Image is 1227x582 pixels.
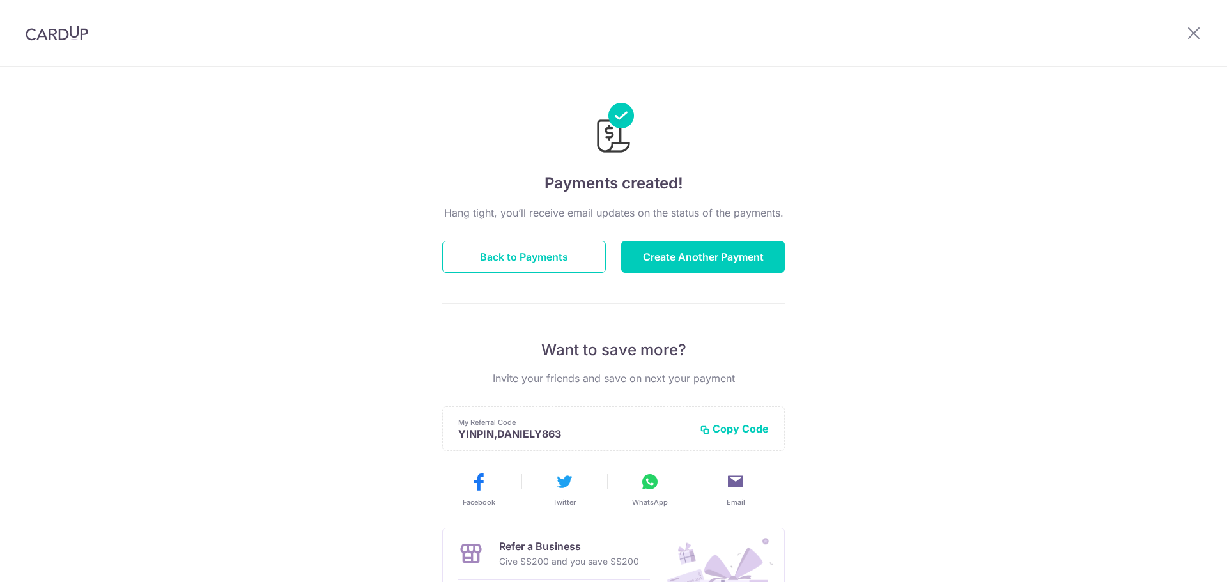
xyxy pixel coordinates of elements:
[458,417,690,427] p: My Referral Code
[727,497,745,507] span: Email
[26,26,88,41] img: CardUp
[442,340,785,360] p: Want to save more?
[442,172,785,195] h4: Payments created!
[442,371,785,386] p: Invite your friends and save on next your payment
[442,205,785,220] p: Hang tight, you’ll receive email updates on the status of the payments.
[632,497,668,507] span: WhatsApp
[553,497,576,507] span: Twitter
[441,471,516,507] button: Facebook
[442,241,606,273] button: Back to Payments
[499,554,639,569] p: Give S$200 and you save S$200
[593,103,634,157] img: Payments
[612,471,688,507] button: WhatsApp
[527,471,602,507] button: Twitter
[621,241,785,273] button: Create Another Payment
[499,539,639,554] p: Refer a Business
[458,427,690,440] p: YINPIN,DANIELY863
[698,471,773,507] button: Email
[463,497,495,507] span: Facebook
[700,422,769,435] button: Copy Code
